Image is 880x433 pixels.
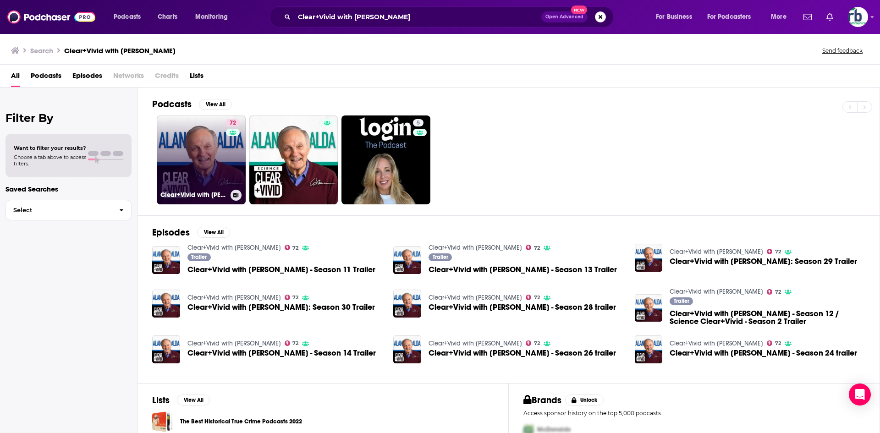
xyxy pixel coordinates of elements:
span: Trailer [674,298,689,304]
h2: Podcasts [152,99,192,110]
span: 72 [292,246,298,250]
span: New [571,5,588,14]
button: open menu [701,10,764,24]
span: Clear+Vivid with [PERSON_NAME] - Season 26 trailer [429,349,616,357]
a: 72 [526,245,540,250]
span: Podcasts [114,11,141,23]
a: 5 [341,115,430,204]
span: Clear+Vivid with [PERSON_NAME] - Season 13 Trailer [429,266,617,274]
span: Monitoring [195,11,228,23]
div: Open Intercom Messenger [849,384,871,406]
a: Clear+Vivid with Alan Alda - Season 11 Trailer [187,266,375,274]
button: open menu [107,10,153,24]
img: Clear+Vivid with Alan Alda - Season 26 trailer [393,335,421,363]
button: Send feedback [819,47,865,55]
span: For Podcasters [707,11,751,23]
a: Clear+Vivid with Alan Alda - Season 12 / Science Clear+Vivid - Season 2 Trailer [670,310,865,325]
span: 72 [775,290,781,294]
a: Charts [152,10,183,24]
a: 72 [767,289,781,295]
img: Clear+Vivid with Alan Alda - Season 24 trailer [635,335,663,363]
h3: Search [30,46,53,55]
span: For Business [656,11,692,23]
a: 5 [413,119,423,126]
a: The Best Historical True Crime Podcasts 2022 [152,411,173,432]
span: 72 [534,296,540,300]
a: Clear+Vivid with Alan Alda [670,248,763,256]
span: 5 [417,119,420,128]
h2: Lists [152,395,170,406]
span: Clear+Vivid with [PERSON_NAME] - Season 24 trailer [670,349,857,357]
img: User Profile [848,7,868,27]
h2: Filter By [5,111,132,125]
img: Clear+Vivid with Alan Alda - Season 11 Trailer [152,246,180,274]
a: Lists [190,68,203,87]
h2: Brands [523,395,561,406]
span: Trailer [191,254,207,260]
span: Clear+Vivid with [PERSON_NAME]: Season 30 Trailer [187,303,375,311]
p: Access sponsor history on the top 5,000 podcasts. [523,410,865,417]
a: Clear+Vivid with Alan Alda - Season 24 trailer [670,349,857,357]
span: Logged in as johannarb [848,7,868,27]
a: The Best Historical True Crime Podcasts 2022 [180,417,302,427]
a: Clear+Vivid with Alan Alda [429,244,522,252]
span: 72 [292,296,298,300]
img: Clear+Vivid with Alan Alda - Season 14 Trailer [152,335,180,363]
a: Clear+Vivid with Alan Alda [429,294,522,301]
img: Podchaser - Follow, Share and Rate Podcasts [7,8,95,26]
a: 72 [526,340,540,346]
a: Clear+Vivid with Alan Alda [187,340,281,347]
p: Saved Searches [5,185,132,193]
a: 72 [767,340,781,346]
span: 72 [230,119,236,128]
a: Clear+Vivid with Alan Alda [429,340,522,347]
button: View All [197,227,230,238]
span: Credits [155,68,179,87]
a: ListsView All [152,395,210,406]
span: Clear+Vivid with [PERSON_NAME] - Season 28 trailer [429,303,616,311]
button: Select [5,200,132,220]
span: Clear+Vivid with [PERSON_NAME] - Season 14 Trailer [187,349,376,357]
h2: Episodes [152,227,190,238]
a: 72Clear+Vivid with [PERSON_NAME] [157,115,246,204]
a: Clear+Vivid with Alan Alda [187,244,281,252]
a: Clear+Vivid with Alan Alda - Season 26 trailer [429,349,616,357]
input: Search podcasts, credits, & more... [294,10,541,24]
a: Episodes [72,68,102,87]
span: Want to filter your results? [14,145,86,151]
a: Clear+Vivid with Alan Alda [187,294,281,301]
img: Clear+Vivid with Alan Alda - Season 13 Trailer [393,246,421,274]
a: Clear+Vivid with Alan Alda [670,288,763,296]
a: 72 [767,249,781,254]
span: More [771,11,786,23]
a: 72 [285,295,299,300]
h3: Clear+Vivid with [PERSON_NAME] [160,191,227,199]
img: Clear+Vivid with Alan Alda - Season 28 trailer [393,290,421,318]
a: Clear+Vivid with Alan Alda [670,340,763,347]
a: Clear+Vivid with Alan Alda - Season 14 Trailer [187,349,376,357]
span: Choose a tab above to access filters. [14,154,86,167]
img: Clear+Vivid with Alan Alda: Season 29 Trailer [635,244,663,272]
button: View All [177,395,210,406]
span: Networks [113,68,144,87]
a: 72 [285,245,299,250]
span: Charts [158,11,177,23]
a: Clear+Vivid with Alan Alda - Season 28 trailer [429,303,616,311]
h3: Clear+Vivid with [PERSON_NAME] [64,46,176,55]
a: All [11,68,20,87]
span: Open Advanced [545,15,583,19]
img: Clear+Vivid with Alan Alda - Season 12 / Science Clear+Vivid - Season 2 Trailer [635,294,663,322]
a: EpisodesView All [152,227,230,238]
button: Unlock [565,395,604,406]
